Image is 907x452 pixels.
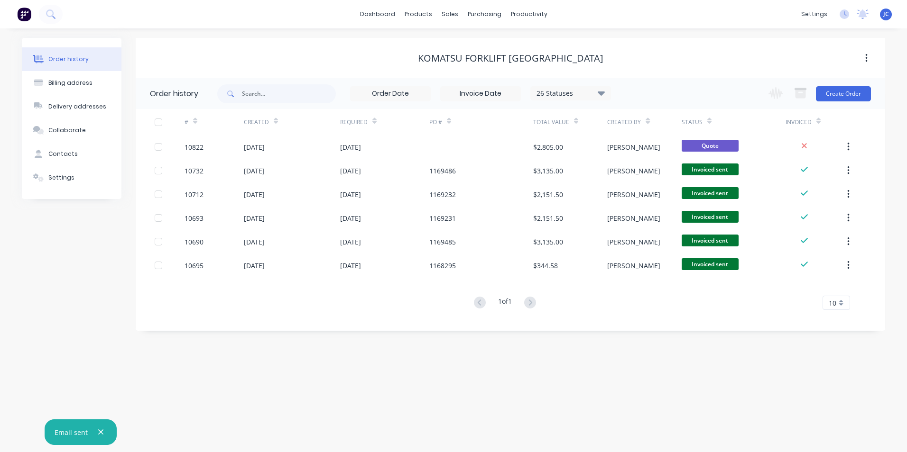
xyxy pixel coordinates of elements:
div: products [400,7,437,21]
span: Invoiced sent [682,163,739,175]
div: [DATE] [340,190,361,199]
div: # [185,118,188,127]
div: 1 of 1 [498,296,512,310]
div: [DATE] [340,237,361,247]
div: [DATE] [244,213,265,223]
div: purchasing [463,7,506,21]
div: 1169232 [429,190,456,199]
span: 10 [829,298,836,308]
div: $2,151.50 [533,213,563,223]
div: Email sent [55,427,88,437]
div: Required [340,109,429,135]
div: 10693 [185,213,204,223]
div: [DATE] [340,166,361,176]
input: Invoice Date [441,87,520,101]
span: JC [883,10,889,18]
img: Factory [17,7,31,21]
div: [PERSON_NAME] [607,261,660,271]
div: 10822 [185,142,204,152]
div: Settings [48,173,74,182]
div: [PERSON_NAME] [607,190,660,199]
div: Invoiced [786,109,845,135]
div: 10695 [185,261,204,271]
div: Required [340,118,368,127]
div: settings [796,7,832,21]
div: 1169486 [429,166,456,176]
div: Status [682,109,786,135]
div: [DATE] [340,261,361,271]
div: Delivery addresses [48,102,106,111]
div: PO # [429,118,442,127]
div: 10712 [185,190,204,199]
div: Created [244,118,269,127]
div: [DATE] [244,261,265,271]
div: Status [682,118,703,127]
div: PO # [429,109,533,135]
button: Settings [22,166,121,190]
span: Invoiced sent [682,187,739,199]
div: [DATE] [244,166,265,176]
div: Total Value [533,118,569,127]
div: [DATE] [244,142,265,152]
div: Total Value [533,109,607,135]
a: dashboard [355,7,400,21]
div: [PERSON_NAME] [607,166,660,176]
div: [PERSON_NAME] [607,142,660,152]
div: [DATE] [340,142,361,152]
div: Contacts [48,150,78,158]
div: [PERSON_NAME] [607,213,660,223]
span: Invoiced sent [682,235,739,246]
span: Invoiced sent [682,258,739,270]
button: Collaborate [22,118,121,142]
button: Contacts [22,142,121,166]
div: # [185,109,244,135]
span: Quote [682,140,739,152]
div: Collaborate [48,126,86,135]
div: $2,151.50 [533,190,563,199]
span: Invoiced sent [682,211,739,223]
div: 26 Statuses [531,88,611,99]
div: $3,135.00 [533,237,563,247]
div: Created [244,109,340,135]
div: Created By [607,118,641,127]
div: 10690 [185,237,204,247]
div: $2,805.00 [533,142,563,152]
button: Create Order [816,86,871,101]
div: 10732 [185,166,204,176]
div: productivity [506,7,552,21]
div: [PERSON_NAME] [607,237,660,247]
div: sales [437,7,463,21]
div: [DATE] [340,213,361,223]
button: Delivery addresses [22,95,121,118]
div: 1169485 [429,237,456,247]
div: 1168295 [429,261,456,271]
div: $3,135.00 [533,166,563,176]
div: Billing address [48,79,93,87]
button: Order history [22,47,121,71]
input: Order Date [351,87,430,101]
div: Invoiced [786,118,812,127]
input: Search... [242,84,336,103]
div: Order history [48,55,89,63]
div: 1169231 [429,213,456,223]
div: [DATE] [244,190,265,199]
button: Billing address [22,71,121,95]
div: Komatsu Forklift [GEOGRAPHIC_DATA] [418,53,603,64]
div: $344.58 [533,261,558,271]
div: Order history [150,88,198,99]
div: Created By [607,109,681,135]
div: [DATE] [244,237,265,247]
